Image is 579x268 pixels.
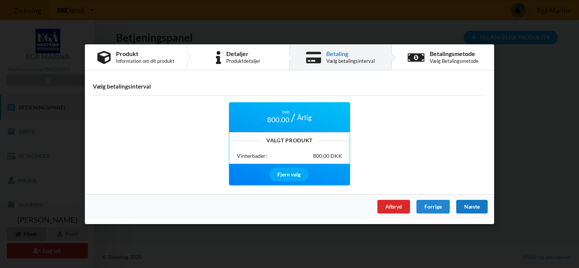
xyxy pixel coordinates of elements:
span: 800.00 [267,115,289,125]
div: Vælg betalingsinterval [326,58,375,64]
div: Vinterbader: [237,152,267,160]
h4: Vælg betalingsinterval [93,83,486,90]
div: 800.00 DKK [313,152,342,160]
div: Produkt [116,51,174,57]
div: Produktdetaljer [226,58,260,64]
div: Valgt Produkt [229,138,350,143]
div: Vælg Betalingsmetode [430,58,479,64]
div: Information om dit produkt [116,58,174,64]
div: Detaljer [226,51,260,57]
div: Afbryd [377,199,410,213]
div: Næste [456,199,488,213]
div: Betalingsmetode [430,51,479,57]
div: Forrige [416,199,450,213]
div: Årlig [293,110,315,125]
span: DKK [282,110,289,115]
div: Betaling [326,51,375,57]
div: Fjern valg [269,168,308,181]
